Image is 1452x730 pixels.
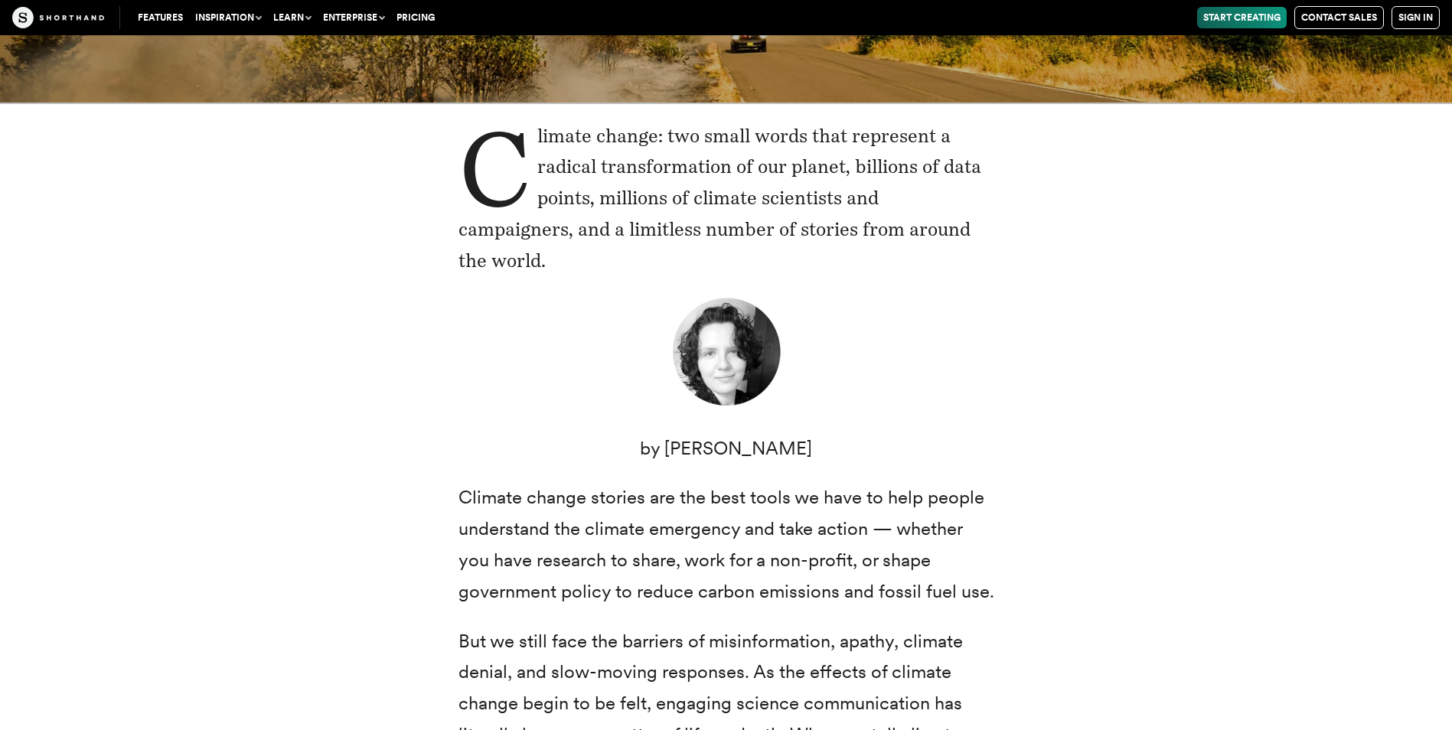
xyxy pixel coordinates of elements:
[458,121,994,277] p: Climate change: two small words that represent a radical transformation of our planet, billions o...
[1294,6,1384,29] a: Contact Sales
[12,7,104,28] img: The Craft
[458,482,994,607] p: Climate change stories are the best tools we have to help people understand the climate emergency...
[458,433,994,464] p: by [PERSON_NAME]
[1197,7,1287,28] a: Start Creating
[1392,6,1440,29] a: Sign in
[189,7,267,28] button: Inspiration
[317,7,390,28] button: Enterprise
[132,7,189,28] a: Features
[390,7,441,28] a: Pricing
[267,7,317,28] button: Learn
